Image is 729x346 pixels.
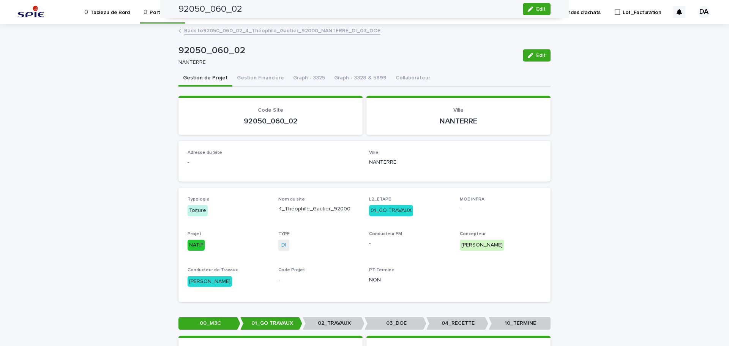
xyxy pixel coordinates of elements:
p: 03_DOE [364,317,426,330]
span: Ville [453,107,464,113]
p: - [460,205,541,213]
span: Adresse du Site [188,150,222,155]
img: svstPd6MQfCT1uX1QGkG [15,5,47,20]
button: Graph - 3325 [289,71,330,87]
p: - [188,158,360,166]
span: Typologie [188,197,210,202]
p: - [369,240,451,248]
p: 01_GO TRAVAUX [240,317,302,330]
p: 00_M3C [178,317,240,330]
p: 4_Théophile_Gautier_92000 [278,205,360,213]
span: Concepteur [460,232,486,236]
span: PT-Termine [369,268,394,272]
button: Gestion de Projet [178,71,232,87]
a: DI [281,241,286,249]
p: 92050_060_02 [178,45,517,56]
p: 04_RECETTE [426,317,488,330]
span: Conducteur FM [369,232,402,236]
div: [PERSON_NAME] [460,240,504,251]
span: Code Site [258,107,283,113]
span: Conducteur de Travaux [188,268,238,272]
p: NANTERRE [376,117,541,126]
div: DA [698,6,710,18]
button: Edit [523,49,551,62]
span: Code Projet [278,268,305,272]
span: L2_ETAPE [369,197,391,202]
button: Collaborateur [391,71,435,87]
span: Ville [369,150,379,155]
button: Gestion Financière [232,71,289,87]
p: 10_TERMINE [489,317,551,330]
span: MOE INFRA [460,197,484,202]
p: NON [369,276,451,284]
p: NANTERRE [178,59,514,66]
div: Toiture [188,205,208,216]
button: Graph - 3328 & 5899 [330,71,391,87]
div: [PERSON_NAME] [188,276,232,287]
span: TYPE [278,232,290,236]
div: NATIF [188,240,205,251]
a: Back to92050_060_02_4_Théophile_Gautier_92000_NANTERRE_DI_03_DOE [184,26,380,35]
p: 92050_060_02 [188,117,353,126]
span: Edit [536,53,546,58]
div: 01_GO TRAVAUX [369,205,413,216]
span: Nom du site [278,197,305,202]
p: NANTERRE [369,158,541,166]
p: - [278,276,360,284]
p: 02_TRAVAUX [303,317,364,330]
span: Projet [188,232,201,236]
